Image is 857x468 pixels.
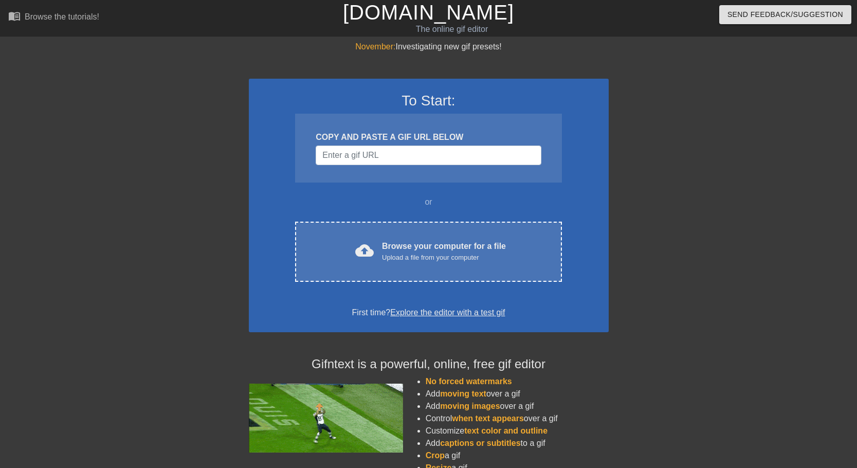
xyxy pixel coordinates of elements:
img: football_small.gif [249,384,403,453]
span: November: [355,42,395,51]
span: when text appears [452,414,524,423]
div: Upload a file from your computer [382,253,506,263]
div: Browse your computer for a file [382,240,506,263]
li: Add over a gif [426,388,609,400]
li: Add over a gif [426,400,609,412]
h4: Gifntext is a powerful, online, free gif editor [249,357,609,372]
a: Browse the tutorials! [8,10,99,26]
div: Investigating new gif presets! [249,41,609,53]
div: The online gif editor [291,23,613,35]
span: Send Feedback/Suggestion [727,8,843,21]
div: or [276,196,582,208]
div: Browse the tutorials! [25,12,99,21]
div: COPY AND PASTE A GIF URL BELOW [316,131,541,143]
span: cloud_upload [355,241,374,260]
a: [DOMAIN_NAME] [343,1,514,24]
span: captions or subtitles [440,439,520,447]
input: Username [316,146,541,165]
span: moving text [440,389,486,398]
span: text color and outline [464,426,548,435]
button: Send Feedback/Suggestion [719,5,851,24]
div: First time? [262,307,595,319]
li: Customize [426,425,609,437]
span: Crop [426,451,445,460]
span: menu_book [8,10,21,22]
span: moving images [440,402,500,410]
li: Add to a gif [426,437,609,449]
a: Explore the editor with a test gif [390,308,505,317]
li: a gif [426,449,609,462]
h3: To Start: [262,92,595,110]
li: Control over a gif [426,412,609,425]
span: No forced watermarks [426,377,512,386]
